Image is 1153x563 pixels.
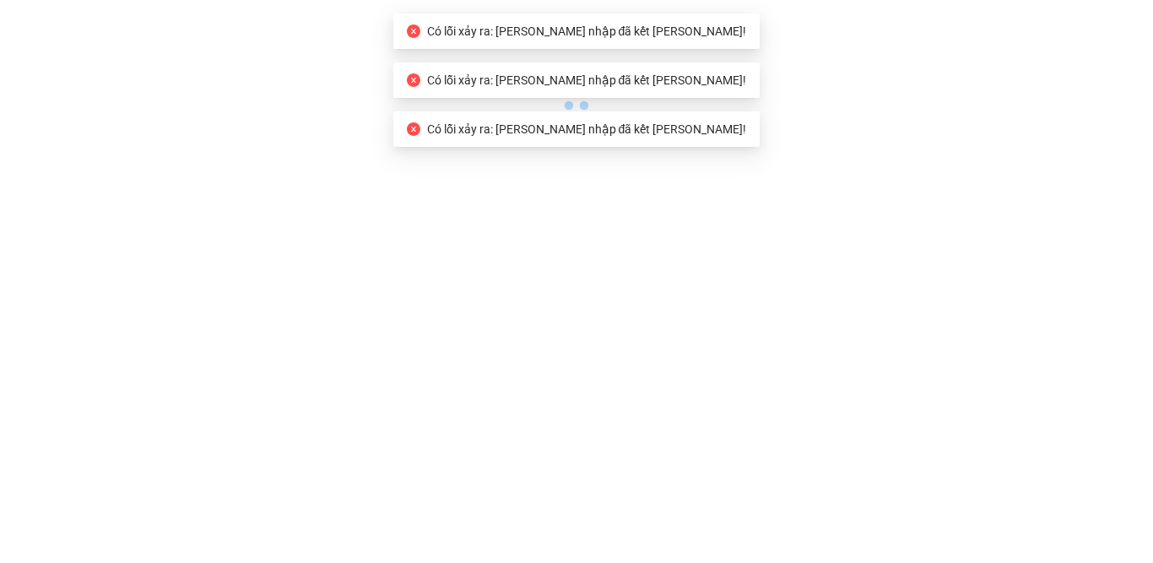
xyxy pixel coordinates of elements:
span: close-circle [407,24,420,38]
span: Có lỗi xảy ra: [PERSON_NAME] nhập đã kết [PERSON_NAME]! [427,24,747,38]
span: close-circle [407,73,420,87]
span: close-circle [407,122,420,136]
span: Có lỗi xảy ra: [PERSON_NAME] nhập đã kết [PERSON_NAME]! [427,73,747,87]
span: Có lỗi xảy ra: [PERSON_NAME] nhập đã kết [PERSON_NAME]! [427,122,747,136]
